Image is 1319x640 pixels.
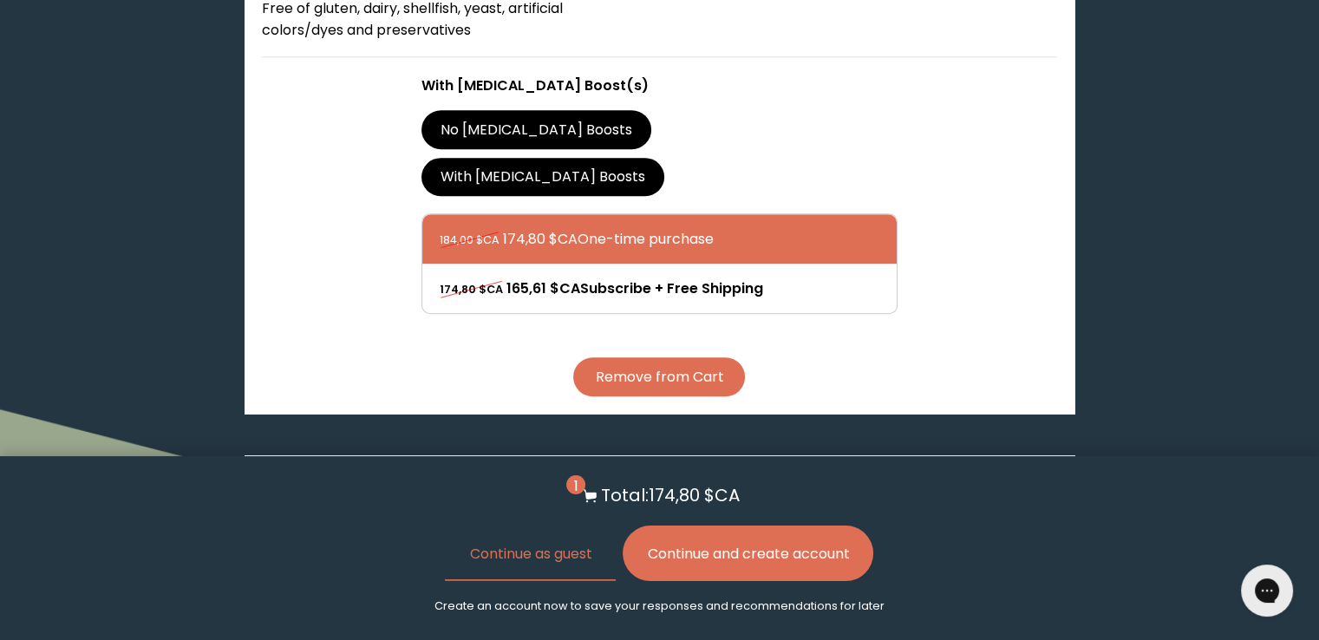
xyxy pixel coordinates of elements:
[623,526,873,581] button: Continue and create account
[566,475,585,494] span: 1
[421,158,665,196] label: With [MEDICAL_DATA] Boosts
[601,482,740,508] p: Total: 174,80 $CA
[445,526,616,581] button: Continue as guest
[421,110,652,148] label: No [MEDICAL_DATA] Boosts
[434,598,885,614] p: Create an account now to save your responses and recommendations for later
[573,357,745,396] button: Remove from Cart
[1232,558,1302,623] iframe: Gorgias live chat messenger
[421,75,898,96] p: With [MEDICAL_DATA] Boost(s)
